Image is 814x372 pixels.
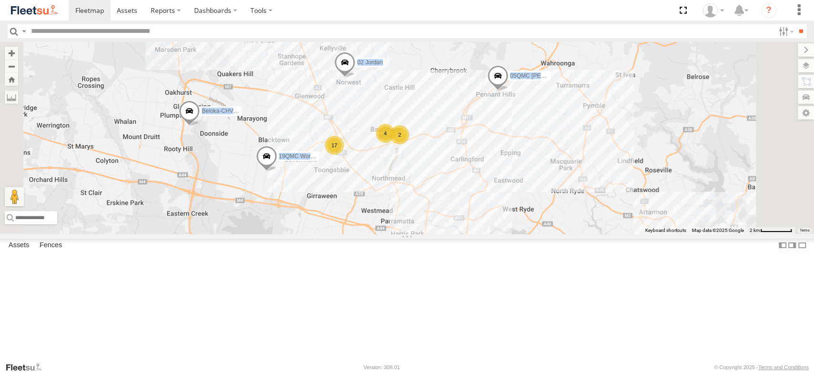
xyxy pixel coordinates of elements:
span: Beloka-CHV61N [202,108,244,115]
label: Search Filter Options [775,24,795,38]
button: Zoom in [5,47,18,60]
span: 02 Jordan [357,59,382,66]
button: Map Scale: 2 km per 63 pixels [747,227,795,234]
button: Drag Pegman onto the map to open Street View [5,187,24,206]
label: Dock Summary Table to the Right [787,239,797,252]
div: Jackson Harris [700,3,727,18]
div: Version: 308.01 [363,364,400,370]
button: Zoom out [5,60,18,73]
span: 2 km [750,228,760,233]
span: Map data ©2025 Google [692,228,744,233]
img: fleetsu-logo-horizontal.svg [10,4,59,17]
button: Zoom Home [5,73,18,86]
div: © Copyright 2025 - [714,364,809,370]
a: Terms (opens in new tab) [800,228,810,232]
label: Measure [5,90,18,104]
span: 19QMC Workshop [278,153,325,160]
label: Search Query [20,24,28,38]
label: Dock Summary Table to the Left [778,239,787,252]
label: Assets [4,239,34,252]
label: Hide Summary Table [797,239,807,252]
span: 05QMC [PERSON_NAME] [510,72,578,79]
label: Fences [35,239,67,252]
div: 4 [376,124,395,143]
div: 17 [325,136,344,155]
div: 2 [390,125,409,144]
button: Keyboard shortcuts [645,227,686,234]
label: Map Settings [798,106,814,120]
a: Visit our Website [5,362,49,372]
a: Terms and Conditions [758,364,809,370]
i: ? [761,3,776,18]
